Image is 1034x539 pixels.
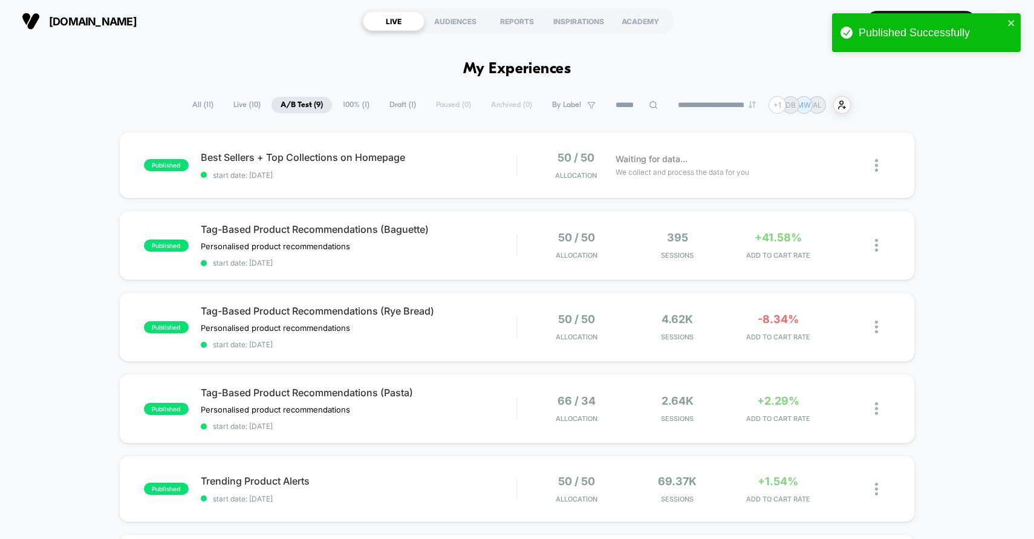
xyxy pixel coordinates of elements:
[380,97,425,113] span: Draft ( 1 )
[616,166,749,178] span: We collect and process the data for you
[363,11,424,31] div: LIVE
[144,403,189,415] span: published
[144,321,189,333] span: published
[875,321,878,333] img: close
[272,97,332,113] span: A/B Test ( 9 )
[758,313,799,325] span: -8.34%
[769,96,786,114] div: + 1
[813,100,822,109] p: AL
[144,240,189,252] span: published
[201,171,517,180] span: start date: [DATE]
[985,9,1016,34] button: DB
[556,495,597,503] span: Allocation
[558,475,595,488] span: 50 / 50
[424,11,486,31] div: AUDIENCES
[144,483,189,495] span: published
[556,333,597,341] span: Allocation
[630,414,724,423] span: Sessions
[558,231,595,244] span: 50 / 50
[144,159,189,171] span: published
[630,495,724,503] span: Sessions
[757,394,799,407] span: +2.29%
[201,241,350,251] span: Personalised product recommendations
[658,475,697,488] span: 69.37k
[201,387,517,399] span: Tag-Based Product Recommendations (Pasta)
[875,239,878,252] img: close
[785,100,796,109] p: DB
[667,231,688,244] span: 395
[730,414,825,423] span: ADD TO CART RATE
[662,313,693,325] span: 4.62k
[201,405,350,414] span: Personalised product recommendations
[556,251,597,260] span: Allocation
[201,305,517,317] span: Tag-Based Product Recommendations (Rye Bread)
[201,323,350,333] span: Personalised product recommendations
[201,151,517,163] span: Best Sellers + Top Collections on Homepage
[558,313,595,325] span: 50 / 50
[334,97,379,113] span: 100% ( 1 )
[22,12,40,30] img: Visually logo
[610,11,671,31] div: ACADEMY
[875,402,878,415] img: close
[201,258,517,267] span: start date: [DATE]
[201,223,517,235] span: Tag-Based Product Recommendations (Baguette)
[797,100,811,109] p: MW
[463,60,571,78] h1: My Experiences
[556,414,597,423] span: Allocation
[662,394,694,407] span: 2.64k
[201,340,517,349] span: start date: [DATE]
[859,27,1004,39] div: Published Successfully
[49,15,137,28] span: [DOMAIN_NAME]
[201,494,517,503] span: start date: [DATE]
[616,152,688,166] span: Waiting for data...
[875,159,878,172] img: close
[18,11,140,31] button: [DOMAIN_NAME]
[552,100,581,109] span: By Label
[558,151,594,164] span: 50 / 50
[758,475,798,488] span: +1.54%
[201,475,517,487] span: Trending Product Alerts
[989,10,1012,33] div: DB
[749,101,756,108] img: end
[730,333,825,341] span: ADD TO CART RATE
[486,11,548,31] div: REPORTS
[558,394,596,407] span: 66 / 34
[201,422,517,431] span: start date: [DATE]
[1007,18,1016,30] button: close
[755,231,802,244] span: +41.58%
[630,251,724,260] span: Sessions
[555,171,597,180] span: Allocation
[548,11,610,31] div: INSPIRATIONS
[730,495,825,503] span: ADD TO CART RATE
[730,251,825,260] span: ADD TO CART RATE
[630,333,724,341] span: Sessions
[183,97,223,113] span: All ( 11 )
[875,483,878,495] img: close
[224,97,270,113] span: Live ( 10 )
